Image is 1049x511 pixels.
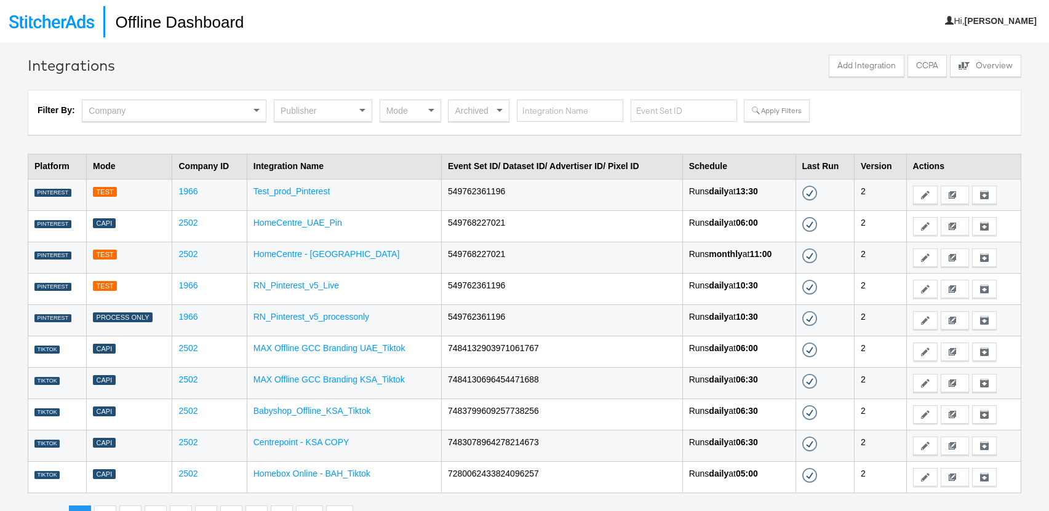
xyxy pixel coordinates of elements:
div: PINTEREST [34,283,71,291]
a: 2502 [178,406,197,416]
button: Overview [950,55,1021,77]
th: Last Run [796,154,855,179]
td: Runs at [682,367,796,398]
div: TIKTOK [34,471,60,480]
strong: daily [709,374,728,384]
div: PINTEREST [34,252,71,260]
div: Capi [93,469,116,480]
th: Company ID [172,154,247,179]
img: StitcherAds [9,15,94,28]
div: Mode [380,100,441,121]
div: PINTEREST [34,220,71,229]
div: TIKTOK [34,408,60,417]
strong: 13:30 [736,186,758,196]
div: Capi [93,375,116,386]
td: 549768227021 [441,210,682,242]
input: Integration Name [517,100,623,122]
td: 7483078964278214673 [441,430,682,461]
th: Mode [87,154,172,179]
th: Schedule [682,154,796,179]
a: 1966 [178,312,197,322]
td: Runs at [682,210,796,242]
div: Test [93,281,117,291]
td: 2 [855,461,907,493]
th: Event Set ID/ Dataset ID/ Advertiser ID/ Pixel ID [441,154,682,179]
td: Runs at [682,273,796,304]
div: Capi [93,344,116,354]
strong: 11:00 [750,249,772,259]
a: Babyshop_Offline_KSA_Tiktok [253,406,371,416]
strong: 06:00 [736,218,758,228]
td: Runs at [682,304,796,336]
a: MAX Offline GCC Branding UAE_Tiktok [253,343,405,353]
td: 549768227021 [441,242,682,273]
strong: 06:30 [736,406,758,416]
b: [PERSON_NAME] [965,16,1037,26]
a: 1966 [178,186,197,196]
a: CCPA [907,55,947,80]
strong: monthly [709,249,742,259]
strong: daily [709,406,728,416]
a: Centrepoint - KSA COPY [253,437,349,447]
strong: daily [709,218,728,228]
strong: daily [709,280,728,290]
div: Test [93,250,117,260]
a: RN_Pinterest_v5_processonly [253,312,369,322]
td: 2 [855,242,907,273]
a: 2502 [178,469,197,478]
strong: 06:30 [736,437,758,447]
strong: daily [709,312,728,322]
a: 2502 [178,218,197,228]
a: Overview [950,55,1021,80]
strong: Filter By: [38,105,75,115]
div: TIKTOK [34,377,60,386]
div: Capi [93,438,116,448]
td: 2 [855,430,907,461]
strong: daily [709,469,728,478]
th: Version [855,154,907,179]
div: Test [93,187,117,197]
a: MAX Offline GCC Branding KSA_Tiktok [253,374,405,384]
a: 1966 [178,280,197,290]
td: 549762361196 [441,179,682,210]
div: TIKTOK [34,346,60,354]
strong: 05:00 [736,469,758,478]
td: Runs at [682,242,796,273]
th: Integration Name [247,154,441,179]
td: 2 [855,273,907,304]
a: Test_prod_Pinterest [253,186,330,196]
td: Runs at [682,336,796,367]
td: 7280062433824096257 [441,461,682,493]
strong: daily [709,343,728,353]
a: 2502 [178,343,197,353]
strong: 06:30 [736,374,758,384]
td: 2 [855,398,907,430]
td: Runs at [682,461,796,493]
a: HomeCentre - [GEOGRAPHIC_DATA] [253,249,400,259]
div: PINTEREST [34,189,71,197]
div: Publisher [274,100,372,121]
td: Runs at [682,179,796,210]
h1: Offline Dashboard [103,6,244,38]
td: 7483799609257738256 [441,398,682,430]
td: 2 [855,304,907,336]
a: 2502 [178,374,197,384]
a: 2502 [178,437,197,447]
div: Capi [93,406,116,417]
td: 7484130696454471688 [441,367,682,398]
div: Process Only [93,312,153,323]
td: 2 [855,336,907,367]
button: CCPA [907,55,947,77]
td: Runs at [682,430,796,461]
strong: 10:30 [736,312,758,322]
td: 7484132903971061767 [441,336,682,367]
button: Apply Filters [744,100,809,122]
input: Event Set ID [631,100,737,122]
td: 549762361196 [441,273,682,304]
div: Capi [93,218,116,229]
td: 2 [855,210,907,242]
a: 2502 [178,249,197,259]
strong: 10:30 [736,280,758,290]
strong: 06:00 [736,343,758,353]
a: HomeCentre_UAE_Pin [253,218,342,228]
